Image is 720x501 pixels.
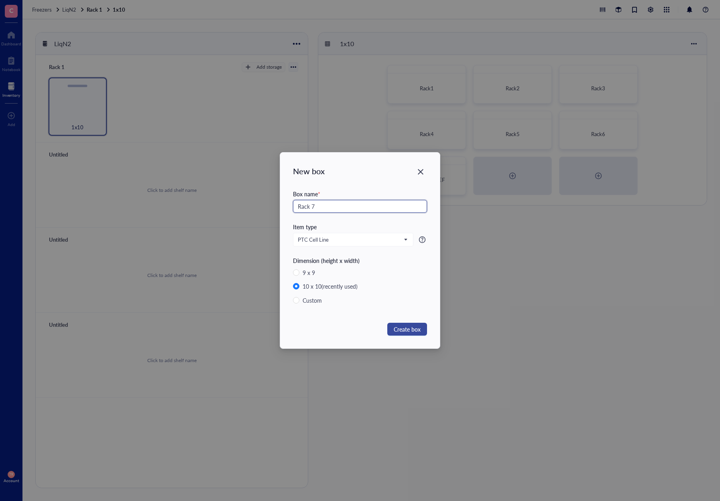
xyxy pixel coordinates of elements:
[293,165,427,177] div: New box
[293,189,427,198] div: Box name
[414,165,427,178] button: Close
[303,268,315,277] div: 9 x 9
[387,323,427,336] button: Create box
[293,200,427,213] input: e.g. DNA protein
[394,325,421,334] span: Create box
[303,296,322,305] div: Custom
[298,236,407,243] span: PTC Cell Line
[293,222,427,231] div: Item type
[303,282,358,291] div: 10 x 10 (recently used)
[293,256,427,265] div: Dimension (height x width)
[414,167,427,177] span: Close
